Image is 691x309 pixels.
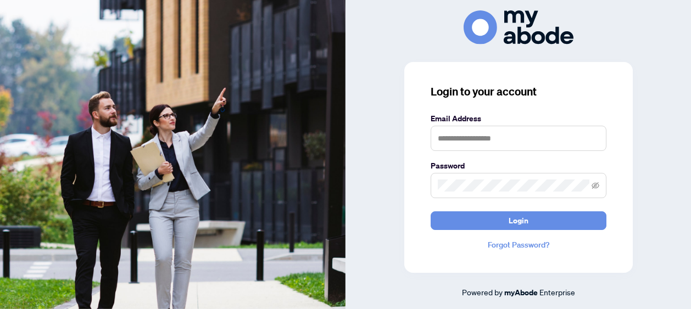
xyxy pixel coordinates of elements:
[431,160,606,172] label: Password
[431,211,606,230] button: Login
[431,239,606,251] a: Forgot Password?
[431,113,606,125] label: Email Address
[431,84,606,99] h3: Login to your account
[539,287,575,297] span: Enterprise
[462,287,503,297] span: Powered by
[592,182,599,189] span: eye-invisible
[504,286,538,299] a: myAbode
[464,10,573,44] img: ma-logo
[509,212,528,229] span: Login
